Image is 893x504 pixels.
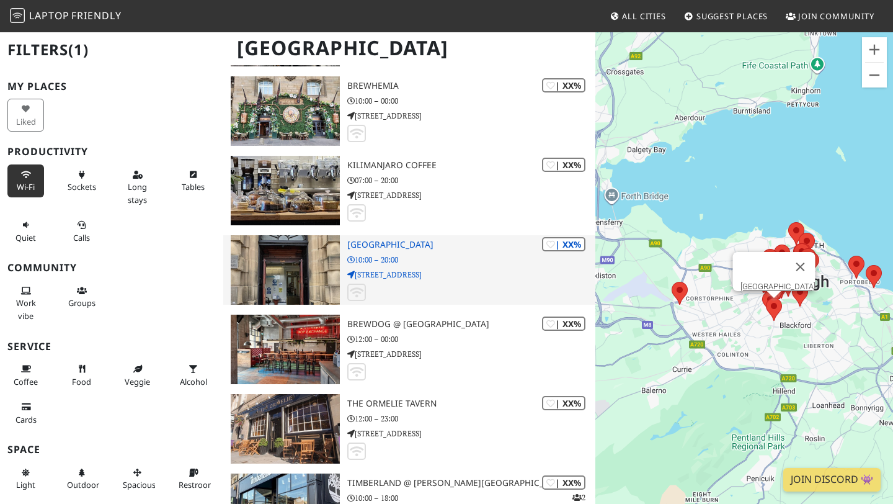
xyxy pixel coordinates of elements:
button: Work vibe [7,281,44,326]
p: 12:00 – 00:00 [347,333,595,345]
h2: Filters [7,31,216,69]
p: [STREET_ADDRESS] [347,269,595,281]
span: Quiet [16,232,36,243]
button: Outdoor [63,462,100,495]
a: [GEOGRAPHIC_DATA] [740,282,815,291]
button: Quiet [7,215,44,248]
span: (1) [68,39,89,60]
button: Wi-Fi [7,164,44,197]
button: Alcohol [175,359,211,392]
img: The Ormelie Tavern [231,394,340,464]
h3: Brewhemia [347,81,595,91]
span: Join Community [798,11,874,22]
button: Spacious [119,462,156,495]
a: BrewDog @ Edinburgh Lothian Road | XX% BrewDog @ [GEOGRAPHIC_DATA] 12:00 – 00:00 [STREET_ADDRESS] [223,315,595,384]
p: [STREET_ADDRESS] [347,428,595,439]
span: Credit cards [16,414,37,425]
button: Light [7,462,44,495]
img: Kilimanjaro Coffee [231,156,340,225]
img: BrewDog @ Edinburgh Lothian Road [231,315,340,384]
span: Restroom [179,479,215,490]
span: All Cities [622,11,666,22]
p: 12:00 – 23:00 [347,413,595,425]
span: Natural light [16,479,35,490]
p: 10:00 – 20:00 [347,254,595,266]
button: Food [63,359,100,392]
button: Sockets [63,164,100,197]
a: LaptopFriendly LaptopFriendly [10,6,122,27]
button: Close [786,252,815,282]
h3: [GEOGRAPHIC_DATA] [347,240,595,250]
h3: Community [7,262,216,274]
button: Zoom in [862,37,887,62]
h3: BrewDog @ [GEOGRAPHIC_DATA] [347,319,595,330]
p: [STREET_ADDRESS] [347,348,595,360]
span: Work-friendly tables [182,181,205,192]
span: Video/audio calls [73,232,90,243]
button: Groups [63,281,100,313]
div: | XX% [542,78,585,92]
p: 07:00 – 20:00 [347,174,595,186]
h3: Productivity [7,146,216,158]
span: Long stays [128,181,147,205]
p: [STREET_ADDRESS] [347,189,595,201]
img: LaptopFriendly [10,8,25,23]
a: Brewhemia | XX% Brewhemia 10:00 – 00:00 [STREET_ADDRESS] [223,76,595,146]
span: Food [72,376,91,387]
button: Long stays [119,164,156,210]
a: Suggest Places [679,5,773,27]
a: Morningside Library | XX% [GEOGRAPHIC_DATA] 10:00 – 20:00 [STREET_ADDRESS] [223,235,595,305]
span: Suggest Places [696,11,768,22]
a: The Ormelie Tavern | XX% The Ormelie Tavern 12:00 – 23:00 [STREET_ADDRESS] [223,394,595,464]
a: Join Community [781,5,879,27]
div: | XX% [542,317,585,331]
span: Stable Wi-Fi [17,181,35,192]
a: Kilimanjaro Coffee | XX% Kilimanjaro Coffee 07:00 – 20:00 [STREET_ADDRESS] [223,156,595,225]
p: [STREET_ADDRESS] [347,110,595,122]
button: Coffee [7,359,44,392]
h3: My Places [7,81,216,92]
button: Restroom [175,462,211,495]
p: 10:00 – 00:00 [347,95,595,107]
span: Outdoor area [67,479,99,490]
span: Friendly [71,9,121,22]
h3: The Ormelie Tavern [347,398,595,409]
h3: Timberland @ [PERSON_NAME][GEOGRAPHIC_DATA] [347,478,595,488]
h3: Service [7,341,216,353]
div: | XX% [542,475,585,490]
button: Calls [63,215,100,248]
div: | XX% [542,158,585,172]
img: Brewhemia [231,76,340,146]
span: Veggie [125,376,150,387]
span: Alcohol [180,376,207,387]
h3: Kilimanjaro Coffee [347,160,595,171]
span: People working [16,297,36,321]
span: Power sockets [68,181,96,192]
button: Zoom out [862,63,887,88]
div: | XX% [542,396,585,410]
h3: Space [7,444,216,456]
button: Veggie [119,359,156,392]
button: Cards [7,397,44,430]
span: Spacious [123,479,156,490]
button: Tables [175,164,211,197]
img: Morningside Library [231,235,340,305]
a: All Cities [605,5,671,27]
span: Group tables [68,297,96,308]
h1: [GEOGRAPHIC_DATA] [227,31,593,65]
p: 2 [572,492,585,503]
p: 10:00 – 18:00 [347,492,595,504]
div: | XX% [542,237,585,251]
span: Laptop [29,9,69,22]
span: Coffee [14,376,38,387]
